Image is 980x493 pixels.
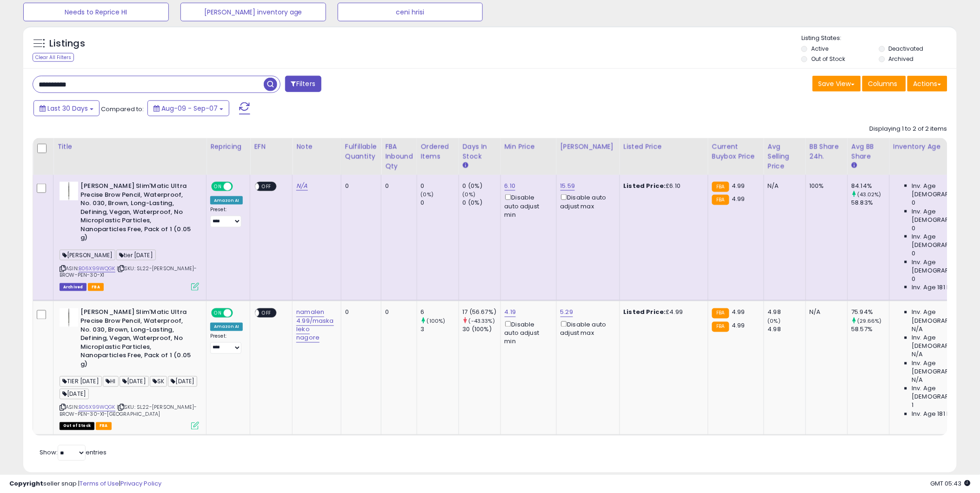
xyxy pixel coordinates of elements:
[421,182,459,190] div: 0
[732,194,745,203] span: 4.99
[768,182,799,190] div: N/A
[505,193,549,219] div: Disable auto adjust min
[912,199,916,207] span: 0
[801,34,957,43] p: Listing States:
[421,308,459,317] div: 6
[96,422,112,430] span: FBA
[868,79,898,88] span: Columns
[732,181,745,190] span: 4.99
[60,404,197,418] span: | SKU: SL22-[PERSON_NAME]-BROW-PEN-30-X1-[GEOGRAPHIC_DATA]
[912,351,923,359] span: N/A
[624,181,666,190] b: Listed Price:
[852,308,889,317] div: 75.94%
[161,104,218,113] span: Aug-09 - Sep-07
[712,142,760,161] div: Current Buybox Price
[907,76,947,92] button: Actions
[60,308,199,429] div: ASIN:
[421,326,459,334] div: 3
[385,182,410,190] div: 0
[180,3,326,21] button: [PERSON_NAME] inventory age
[33,100,100,116] button: Last 30 Days
[505,181,516,191] a: 6.10
[852,199,889,207] div: 58.83%
[120,479,161,488] a: Privacy Policy
[60,405,66,410] i: Click to copy
[60,389,89,400] span: [DATE]
[345,308,374,317] div: 0
[60,308,78,327] img: 21LDNurp9sL._SL40_.jpg
[47,104,88,113] span: Last 30 Days
[870,125,947,133] div: Displaying 1 to 2 of 2 items
[120,376,149,387] span: [DATE]
[385,142,413,171] div: FBA inbound Qty
[60,422,94,430] span: All listings that are currently out of stock and unavailable for purchase on Amazon
[210,333,243,354] div: Preset:
[60,265,197,279] span: | SKU: SL22-[PERSON_NAME]-BROW-PEN-30-X1
[624,182,701,190] div: £6.10
[80,479,119,488] a: Terms of Use
[232,183,247,191] span: OFF
[505,320,549,346] div: Disable auto adjust min
[505,142,553,152] div: Min Price
[296,142,337,152] div: Note
[345,142,377,161] div: Fulfillable Quantity
[560,181,575,191] a: 15.59
[889,45,924,53] label: Deactivated
[232,309,247,317] span: OFF
[813,76,861,92] button: Save View
[712,322,729,332] small: FBA
[463,326,500,334] div: 30 (100%)
[296,308,334,343] a: namalen 4.99/maska leko nagore
[712,182,729,192] small: FBA
[210,323,243,331] div: Amazon AI
[338,3,483,21] button: ceni hrisi
[852,161,857,170] small: Avg BB Share.
[79,265,115,273] a: B06X99WQGK
[9,479,43,488] strong: Copyright
[811,45,828,53] label: Active
[79,404,115,412] a: B06X99WQGK
[254,142,288,152] div: EFN
[560,320,613,338] div: Disable auto adjust max
[260,309,274,317] span: OFF
[23,3,169,21] button: Needs to Reprice HI
[103,376,119,387] span: HI
[931,479,971,488] span: 2025-10-8 05:43 GMT
[210,142,246,152] div: Repricing
[858,318,882,325] small: (29.66%)
[912,249,916,258] span: 0
[118,405,124,410] i: Click to copy
[469,318,495,325] small: (-43.33%)
[385,308,410,317] div: 0
[60,376,102,387] span: TIER [DATE]
[463,308,500,317] div: 17 (56.67%)
[57,142,202,152] div: Title
[212,309,224,317] span: ON
[912,401,914,410] span: 1
[852,326,889,334] div: 58.57%
[210,207,243,227] div: Preset:
[33,53,74,62] div: Clear All Filters
[852,182,889,190] div: 84.14%
[505,308,516,317] a: 4.19
[116,250,156,260] span: tier [DATE]
[768,326,806,334] div: 4.98
[732,308,745,317] span: 4.99
[810,308,840,317] div: N/A
[40,448,107,457] span: Show: entries
[463,191,476,198] small: (0%)
[150,376,167,387] span: SK
[210,196,243,205] div: Amazon AI
[60,283,87,291] span: Listings that have been deleted from Seller Central
[60,250,115,260] span: [PERSON_NAME]
[296,181,307,191] a: N/A
[624,308,701,317] div: £4.99
[560,142,616,152] div: [PERSON_NAME]
[168,376,197,387] span: [DATE]
[463,199,500,207] div: 0 (0%)
[624,142,704,152] div: Listed Price
[912,283,961,292] span: Inv. Age 181 Plus:
[421,191,434,198] small: (0%)
[712,195,729,205] small: FBA
[463,161,468,170] small: Days In Stock.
